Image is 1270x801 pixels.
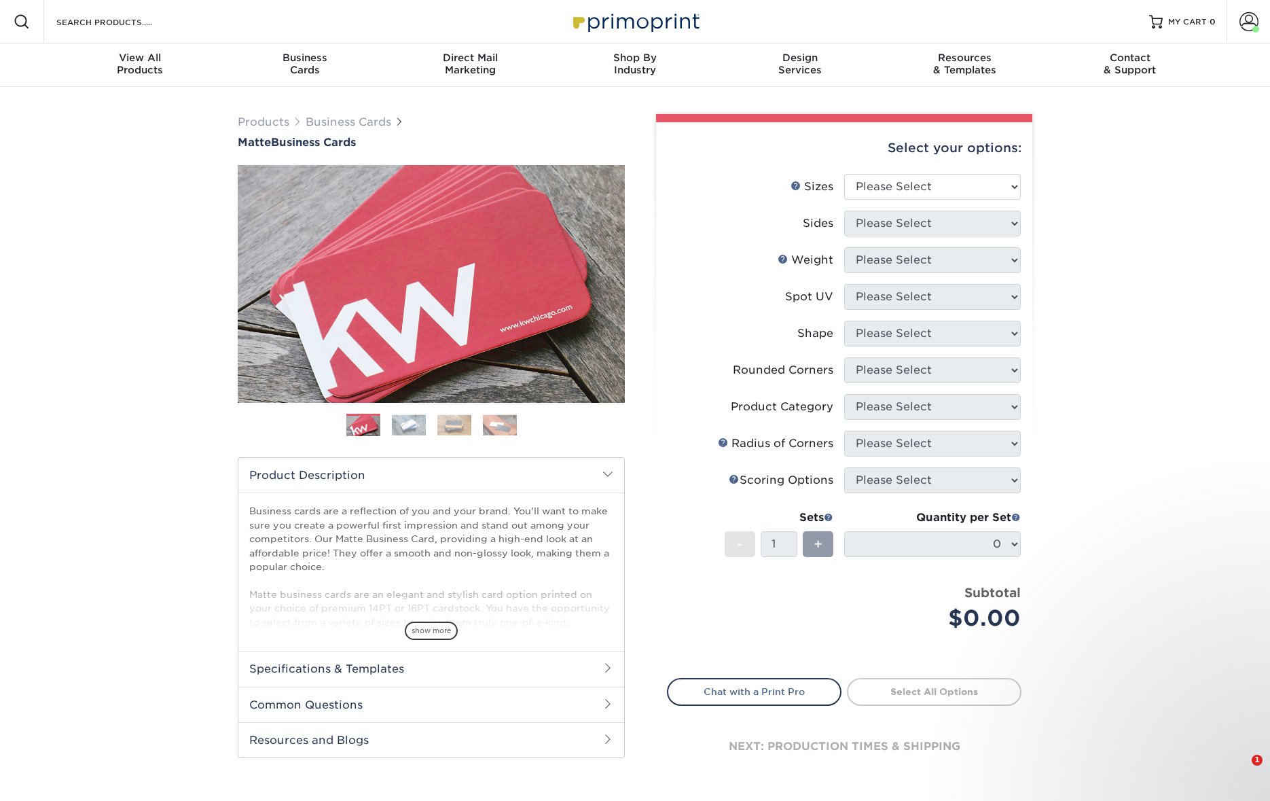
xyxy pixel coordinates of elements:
div: next: production times & shipping [667,706,1021,787]
div: & Templates [882,52,1047,76]
img: Business Cards 02 [392,414,426,435]
h1: Business Cards [238,136,625,149]
div: Product Category [731,399,833,415]
div: Products [58,52,223,76]
a: Products [238,115,289,128]
span: Matte [238,136,271,149]
div: $0.00 [854,602,1021,635]
h2: Specifications & Templates [238,651,624,686]
div: Select your options: [667,122,1021,174]
div: Rounded Corners [733,362,833,378]
input: SEARCH PRODUCTS..... [55,14,187,30]
div: Shape [797,325,833,342]
span: MY CART [1168,16,1207,28]
a: DesignServices [717,43,882,87]
span: show more [405,622,458,640]
span: Resources [882,52,1047,64]
p: Business cards are a reflection of you and your brand. You'll want to make sure you create a powe... [249,504,613,698]
span: + [814,534,822,554]
a: MatteBusiness Cards [238,136,625,149]
div: Services [717,52,882,76]
a: View AllProducts [58,43,223,87]
span: Business [223,52,388,64]
img: Business Cards 04 [483,414,517,435]
a: Chat with a Print Pro [667,678,841,705]
a: Direct MailMarketing [388,43,553,87]
span: Direct Mail [388,52,553,64]
span: 1 [1252,755,1263,766]
h2: Resources and Blogs [238,722,624,758]
img: Primoprint [567,7,703,36]
span: Contact [1047,52,1212,64]
div: Scoring Options [729,472,833,488]
a: BusinessCards [223,43,388,87]
img: Business Cards 03 [437,414,471,435]
img: Matte 01 [238,90,625,478]
div: Cards [223,52,388,76]
div: Sizes [791,179,833,195]
span: Shop By [553,52,718,64]
span: - [737,534,743,554]
h2: Product Description [238,458,624,493]
div: Sides [803,215,833,232]
h2: Common Questions [238,687,624,722]
span: 0 [1210,17,1216,26]
div: Industry [553,52,718,76]
div: Weight [778,252,833,268]
a: Select All Options [847,678,1021,705]
div: Marketing [388,52,553,76]
a: Resources& Templates [882,43,1047,87]
span: View All [58,52,223,64]
div: & Support [1047,52,1212,76]
div: Sets [725,510,833,526]
a: Shop ByIndustry [553,43,718,87]
span: Design [717,52,882,64]
strong: Subtotal [964,585,1021,600]
div: Radius of Corners [718,435,833,452]
a: Business Cards [306,115,391,128]
div: Spot UV [785,289,833,305]
iframe: Intercom live chat [1224,755,1256,787]
img: Business Cards 01 [346,409,380,443]
div: Quantity per Set [844,510,1021,526]
a: Contact& Support [1047,43,1212,87]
